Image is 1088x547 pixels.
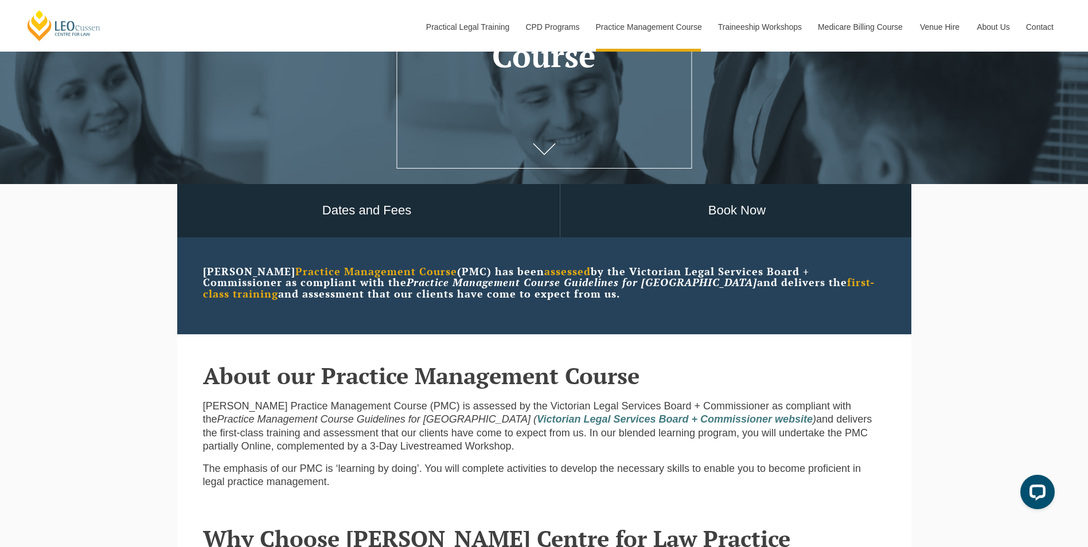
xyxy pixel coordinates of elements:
[418,2,517,52] a: Practical Legal Training
[203,462,886,489] p: The emphasis of our PMC is ‘learning by doing’. You will complete activities to develop the neces...
[709,2,809,52] a: Traineeship Workshops
[203,400,886,454] p: [PERSON_NAME] Practice Management Course (PMC) is assessed by the Victorian Legal Services Board ...
[560,184,914,237] a: Book Now
[26,9,102,42] a: [PERSON_NAME] Centre for Law
[203,363,886,388] h2: About our Practice Management Course
[587,2,709,52] a: Practice Management Course
[1011,470,1059,518] iframe: LiveChat chat widget
[968,2,1017,52] a: About Us
[203,275,875,300] strong: first-class training
[174,184,560,237] a: Dates and Fees
[295,264,457,278] strong: Practice Management Course
[203,266,886,300] p: [PERSON_NAME] (PMC) has been by the Victorian Legal Services Board + Commissioner as compliant wi...
[517,2,587,52] a: CPD Programs
[809,2,911,52] a: Medicare Billing Course
[217,413,817,425] em: Practice Management Course Guidelines for [GEOGRAPHIC_DATA] ( )
[537,413,813,425] a: Victorian Legal Services Board + Commissioner website
[911,2,968,52] a: Venue Hire
[1017,2,1062,52] a: Contact
[407,275,757,289] em: Practice Management Course Guidelines for [GEOGRAPHIC_DATA]
[544,264,591,278] strong: assessed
